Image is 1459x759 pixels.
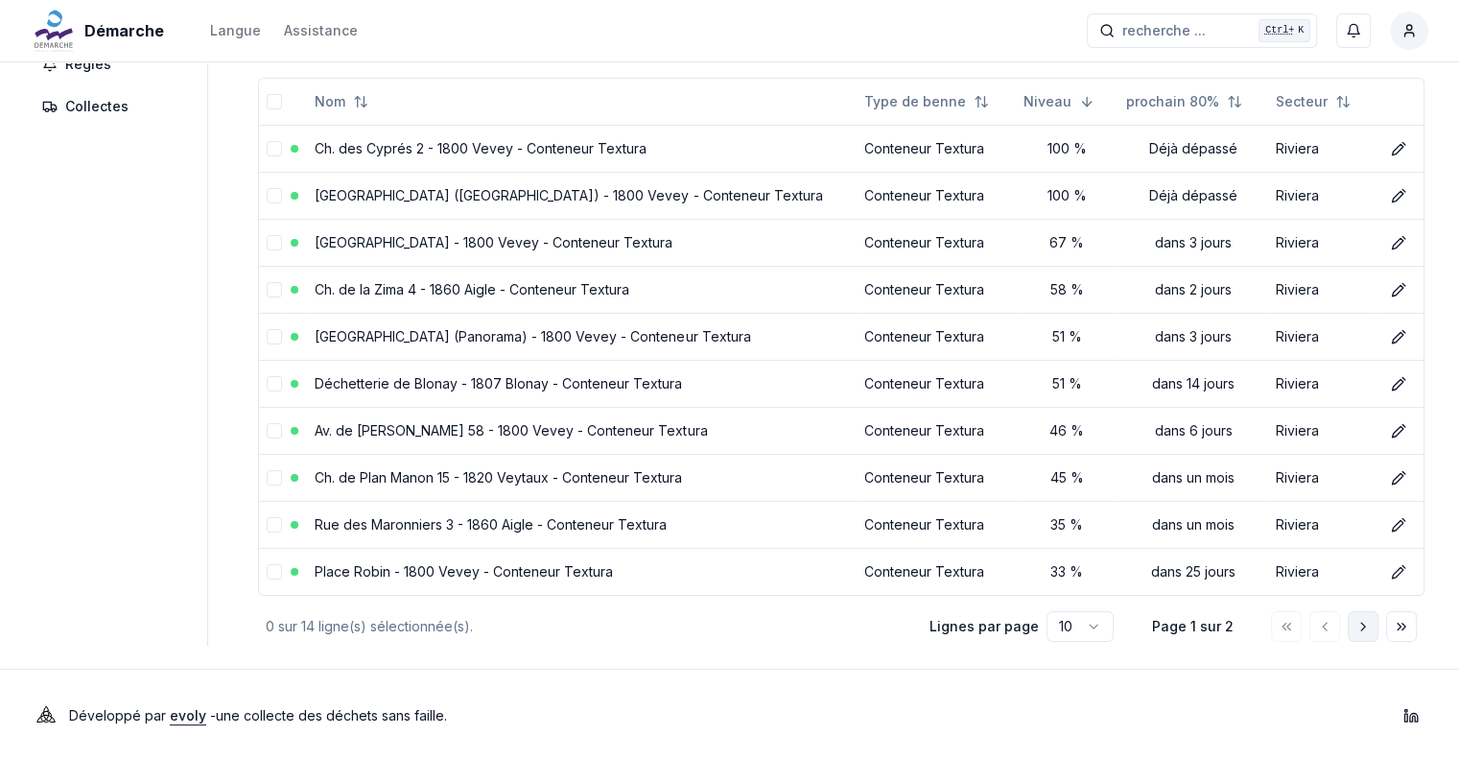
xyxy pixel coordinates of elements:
a: Av. de [PERSON_NAME] 58 - 1800 Vevey - Conteneur Textura [315,422,707,439]
td: Riviera [1268,266,1375,313]
a: Règles [31,47,196,82]
span: Niveau [1024,92,1071,111]
a: [GEOGRAPHIC_DATA] - 1800 Vevey - Conteneur Textura [315,234,672,250]
img: Evoly Logo [31,700,61,731]
td: Conteneur Textura [857,454,1016,501]
span: Collectes [65,97,129,116]
td: Riviera [1268,360,1375,407]
div: 58 % [1024,280,1111,299]
div: 33 % [1024,562,1111,581]
span: recherche ... [1122,21,1206,40]
a: [GEOGRAPHIC_DATA] ([GEOGRAPHIC_DATA]) - 1800 Vevey - Conteneur Textura [315,187,822,203]
span: Secteur [1276,92,1328,111]
td: Conteneur Textura [857,313,1016,360]
button: Sorted descending. Click to sort ascending. [1012,86,1106,117]
button: select-row [267,235,282,250]
a: [GEOGRAPHIC_DATA] (Panorama) - 1800 Vevey - Conteneur Textura [315,328,750,344]
td: Conteneur Textura [857,125,1016,172]
a: Déchetterie de Blonay - 1807 Blonay - Conteneur Textura [315,375,682,391]
td: Riviera [1268,125,1375,172]
div: 100 % [1024,139,1111,158]
span: prochain 80% [1126,92,1219,111]
button: select-row [267,470,282,486]
div: dans 3 jours [1126,233,1260,252]
div: 67 % [1024,233,1111,252]
a: Assistance [284,19,358,42]
button: Langue [210,19,261,42]
button: select-row [267,376,282,391]
button: Aller à la page suivante [1348,611,1378,642]
button: Not sorted. Click to sort ascending. [853,86,1000,117]
div: Langue [210,21,261,40]
p: Lignes par page [930,617,1039,636]
button: select-row [267,282,282,297]
td: Riviera [1268,313,1375,360]
a: evoly [170,707,206,723]
div: dans un mois [1126,468,1260,487]
td: Conteneur Textura [857,407,1016,454]
button: Not sorted. Click to sort ascending. [1264,86,1362,117]
td: Conteneur Textura [857,172,1016,219]
button: select-row [267,564,282,580]
td: Conteneur Textura [857,219,1016,266]
td: Riviera [1268,219,1375,266]
div: dans un mois [1126,515,1260,534]
div: Page 1 sur 2 [1144,617,1240,636]
span: Règles [65,55,111,74]
button: Not sorted. Click to sort ascending. [303,86,380,117]
button: select-row [267,329,282,344]
div: 51 % [1024,374,1111,393]
a: Démarche [31,19,172,42]
td: Conteneur Textura [857,266,1016,313]
div: dans 25 jours [1126,562,1260,581]
div: dans 6 jours [1126,421,1260,440]
div: Déjà dépassé [1126,139,1260,158]
span: Nom [315,92,345,111]
td: Conteneur Textura [857,501,1016,548]
span: Type de benne [864,92,966,111]
td: Riviera [1268,548,1375,595]
div: 46 % [1024,421,1111,440]
div: 35 % [1024,515,1111,534]
img: Démarche Logo [31,8,77,54]
td: Riviera [1268,407,1375,454]
button: select-row [267,141,282,156]
td: Conteneur Textura [857,548,1016,595]
a: Ch. de la Zima 4 - 1860 Aigle - Conteneur Textura [315,281,629,297]
td: Riviera [1268,454,1375,501]
button: Aller à la dernière page [1386,611,1417,642]
td: Riviera [1268,501,1375,548]
button: Not sorted. Click to sort ascending. [1115,86,1254,117]
button: select-all [267,94,282,109]
td: Riviera [1268,172,1375,219]
button: recherche ...Ctrl+K [1087,13,1317,48]
div: dans 3 jours [1126,327,1260,346]
div: 51 % [1024,327,1111,346]
a: Rue des Maronniers 3 - 1860 Aigle - Conteneur Textura [315,516,667,533]
div: dans 14 jours [1126,374,1260,393]
p: Développé par - une collecte des déchets sans faille . [69,702,447,729]
div: 0 sur 14 ligne(s) sélectionnée(s). [266,617,899,636]
button: select-row [267,188,282,203]
a: Ch. des Cyprés 2 - 1800 Vevey - Conteneur Textura [315,140,647,156]
a: Collectes [31,89,196,124]
a: Ch. de Plan Manon 15 - 1820 Veytaux - Conteneur Textura [315,469,682,486]
span: Démarche [84,19,164,42]
div: dans 2 jours [1126,280,1260,299]
div: 100 % [1024,186,1111,205]
button: select-row [267,517,282,533]
a: Place Robin - 1800 Vevey - Conteneur Textura [315,563,613,580]
td: Conteneur Textura [857,360,1016,407]
button: select-row [267,423,282,439]
div: Déjà dépassé [1126,186,1260,205]
div: 45 % [1024,468,1111,487]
